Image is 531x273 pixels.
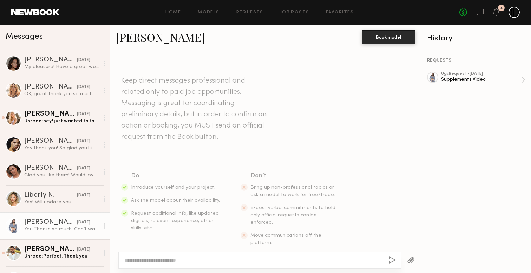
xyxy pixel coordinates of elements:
div: [PERSON_NAME] [24,246,77,253]
span: Expect verbal commitments to hold - only official requests can be enforced. [250,206,339,225]
div: [DATE] [77,165,90,172]
div: Liberty N. [24,192,77,199]
div: Yes! Will update you [24,199,99,206]
a: Book model [362,34,415,40]
div: [DATE] [77,219,90,226]
div: [DATE] [77,246,90,253]
div: [DATE] [77,57,90,64]
div: ugc Request • [DATE] [441,72,521,76]
div: Glad you like them! Would love to work together again🤍 [24,172,99,178]
span: Bring up non-professional topics or ask a model to work for free/trade. [250,185,335,197]
div: [PERSON_NAME] [24,165,77,172]
div: [PERSON_NAME] [24,219,77,226]
span: Messages [6,33,43,41]
a: Requests [236,10,263,15]
span: Ask the model about their availability. [131,198,220,203]
div: [PERSON_NAME] [24,84,77,91]
div: Do [131,171,221,181]
div: Unread: Perfect. Thank you [24,253,99,260]
button: Book model [362,30,415,44]
header: Keep direct messages professional and related only to paid job opportunities. Messaging is great ... [121,75,269,143]
span: Request additional info, like updated digitals, relevant experience, other skills, etc. [131,211,219,230]
a: [PERSON_NAME] [116,30,205,45]
span: Move communications off the platform. [250,233,321,245]
span: Introduce yourself and your project. [131,185,215,190]
div: My pleasure! Have a great week (: [24,64,99,70]
div: Don’t [250,171,340,181]
div: Supplements Video [441,76,521,83]
div: [PERSON_NAME] [24,57,77,64]
div: Yay thank you! So glad you like it :) let me know if you ever need anymore videos xx love the pro... [24,145,99,151]
div: Unread: hey! just wanted to follow up [24,118,99,124]
div: [DATE] [77,138,90,145]
a: ugcRequest •[DATE]Supplements Video [441,72,525,88]
div: History [427,34,525,43]
div: [PERSON_NAME] [24,138,77,145]
div: You: Thanks so much! Can’t wait to see your magic ✨ [24,226,99,233]
div: REQUESTS [427,58,525,63]
a: Home [165,10,181,15]
div: [DATE] [77,192,90,199]
div: [DATE] [77,111,90,118]
div: [PERSON_NAME] [24,111,77,118]
a: Models [198,10,219,15]
div: [DATE] [77,84,90,91]
div: OK, great thank you so much. I will put it to the reel ( [24,91,99,97]
a: Job Posts [280,10,309,15]
a: Favorites [326,10,354,15]
div: 4 [500,6,503,10]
